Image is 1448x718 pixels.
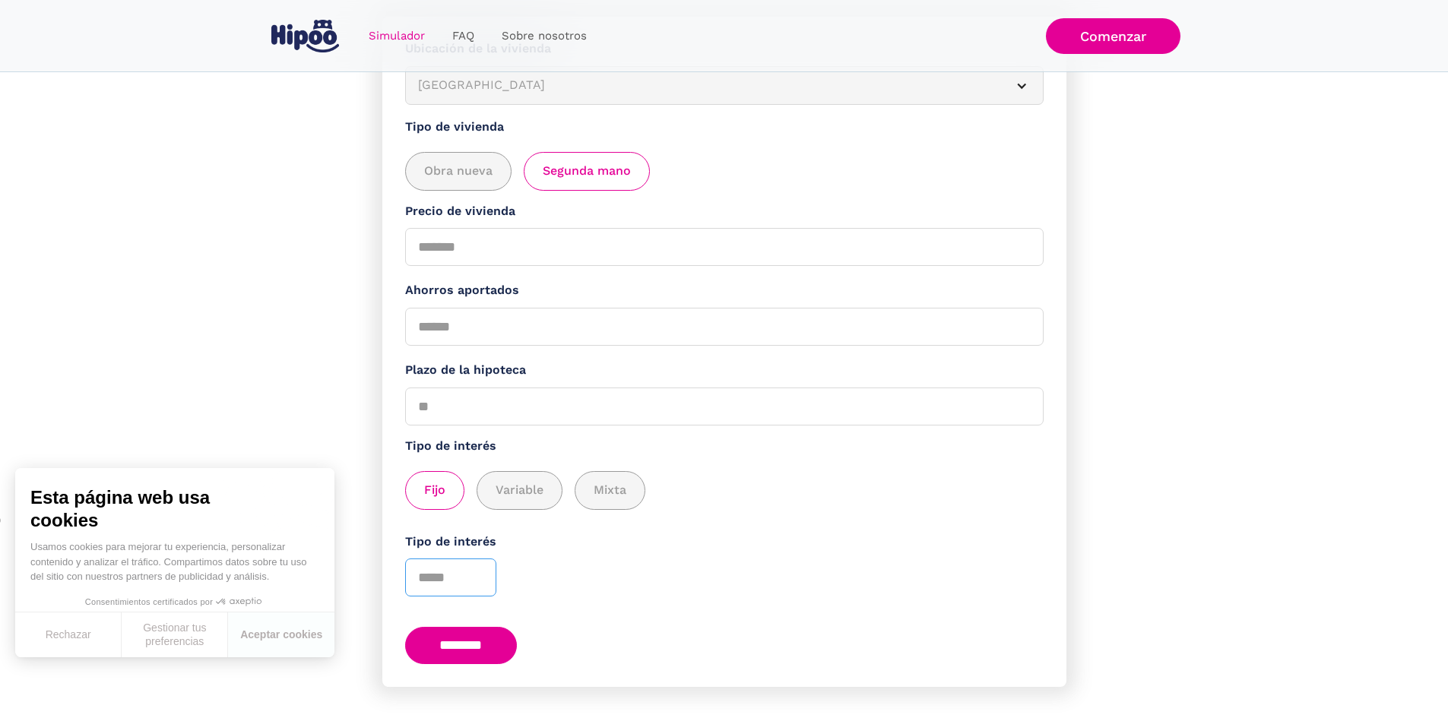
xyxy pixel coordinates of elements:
form: Simulador Form [382,17,1066,687]
div: add_description_here [405,152,1044,191]
span: Fijo [424,481,445,500]
span: Obra nueva [424,162,493,181]
span: Mixta [594,481,626,500]
label: Ahorros aportados [405,281,1044,300]
a: Simulador [355,21,439,51]
label: Tipo de vivienda [405,118,1044,137]
a: home [268,14,343,59]
div: [GEOGRAPHIC_DATA] [418,76,994,95]
article: [GEOGRAPHIC_DATA] [405,66,1044,105]
label: Tipo de interés [405,437,1044,456]
a: Sobre nosotros [488,21,600,51]
span: Variable [496,481,543,500]
label: Precio de vivienda [405,202,1044,221]
label: Tipo de interés [405,533,1044,552]
a: FAQ [439,21,488,51]
div: add_description_here [405,471,1044,510]
span: Segunda mano [543,162,631,181]
a: Comenzar [1046,18,1180,54]
label: Plazo de la hipoteca [405,361,1044,380]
